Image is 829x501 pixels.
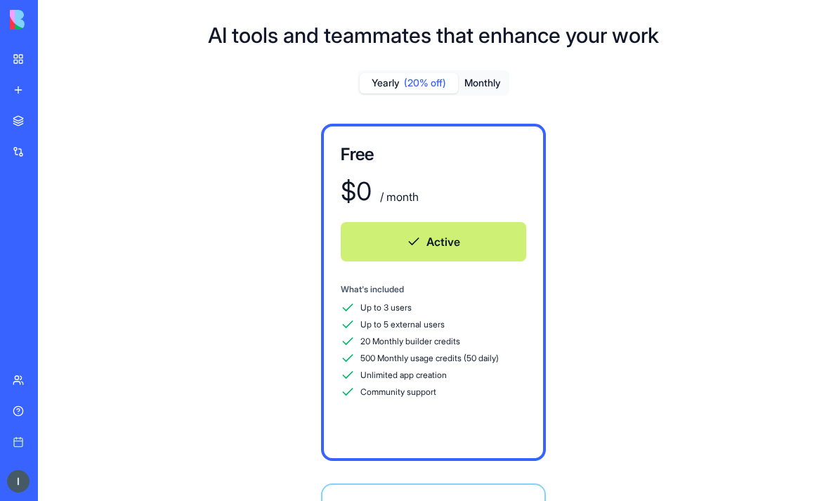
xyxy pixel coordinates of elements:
span: (20% off) [404,76,446,90]
img: logo [10,10,97,30]
button: Active [341,222,526,261]
h3: Free [341,143,526,166]
h1: AI tools and teammates that enhance your work [208,22,659,48]
span: Up to 3 users [360,302,412,313]
span: Unlimited app creation [360,370,447,381]
span: Up to 5 external users [360,319,445,330]
div: What's included [341,284,526,295]
div: $ 0 [341,177,372,205]
button: Yearly [360,73,458,93]
button: Monthly [458,73,507,93]
img: ACg8ocLoYVuicl7FWXtfs_-nKe9wCqkljuk2l0QhYJgZto5kaeJjEA=s96-c [7,470,30,493]
div: / month [377,188,419,205]
span: Community support [360,386,436,398]
span: 500 Monthly usage credits (50 daily) [360,353,499,364]
span: 20 Monthly builder credits [360,336,460,347]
